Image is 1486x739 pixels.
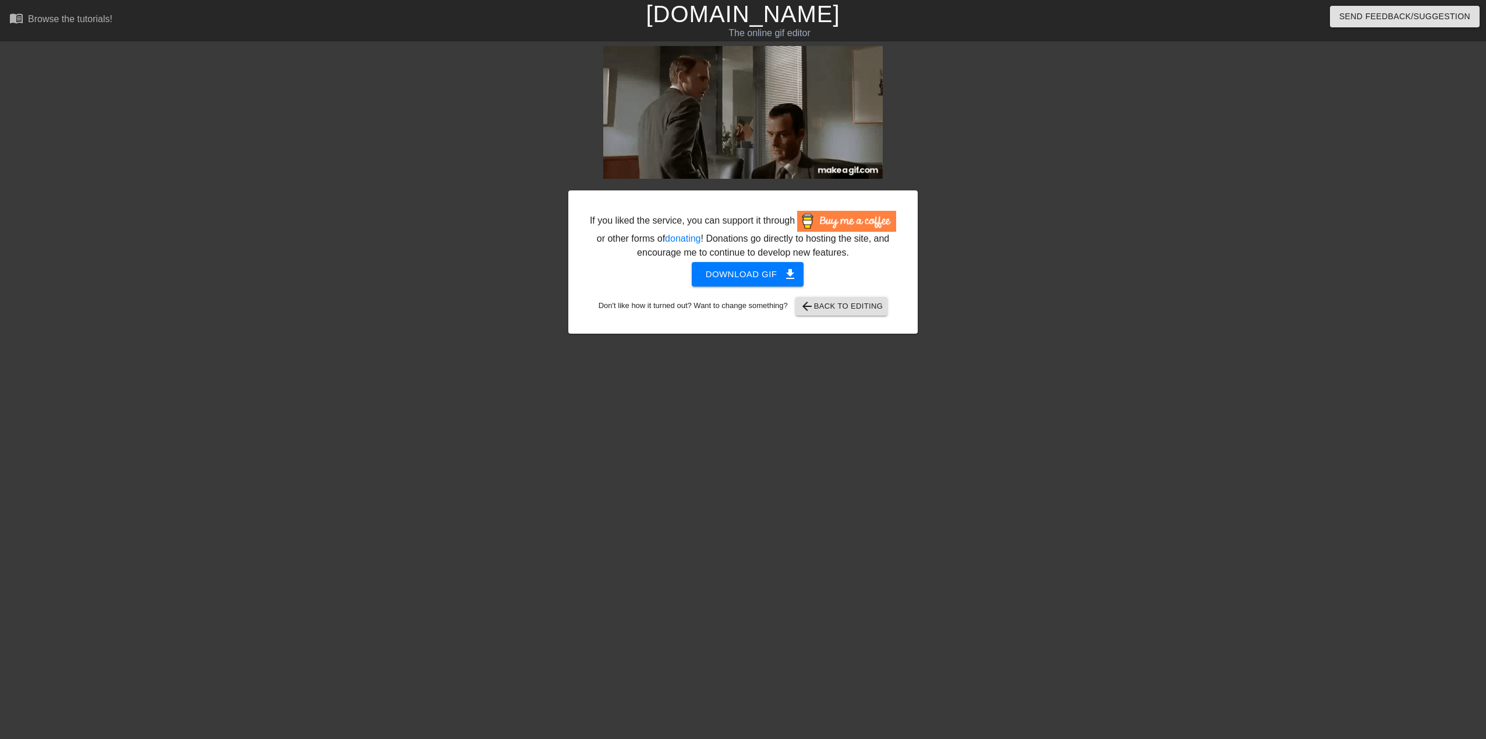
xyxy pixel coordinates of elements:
img: Buy Me A Coffee [797,211,896,232]
img: 4vUo58el.gif [603,46,883,179]
a: Download gif [682,268,804,278]
a: [DOMAIN_NAME] [646,1,840,27]
span: get_app [783,267,797,281]
span: arrow_back [800,299,814,313]
div: Browse the tutorials! [28,14,112,24]
div: The online gif editor [501,26,1038,40]
button: Back to Editing [795,297,888,316]
div: If you liked the service, you can support it through or other forms of ! Donations go directly to... [589,211,897,260]
div: Don't like how it turned out? Want to change something? [586,297,900,316]
span: Send Feedback/Suggestion [1339,9,1470,24]
button: Download gif [692,262,804,287]
button: Send Feedback/Suggestion [1330,6,1480,27]
a: Browse the tutorials! [9,11,112,29]
span: Download gif [706,267,790,282]
span: menu_book [9,11,23,25]
span: Back to Editing [800,299,883,313]
a: donating [665,234,700,243]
